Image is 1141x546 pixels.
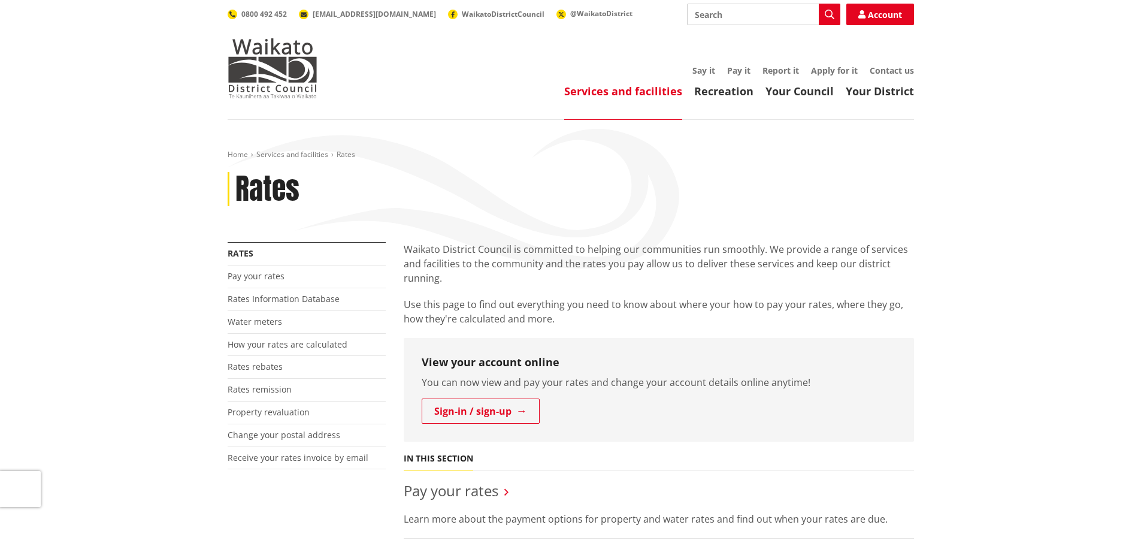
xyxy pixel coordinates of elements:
[556,8,632,19] a: @WaikatoDistrict
[422,399,540,424] a: Sign-in / sign-up
[694,84,753,98] a: Recreation
[228,316,282,327] a: Water meters
[299,9,436,19] a: [EMAIL_ADDRESS][DOMAIN_NAME]
[765,84,834,98] a: Your Council
[462,9,544,19] span: WaikatoDistrictCouncil
[448,9,544,19] a: WaikatoDistrictCouncil
[846,84,914,98] a: Your District
[570,8,632,19] span: @WaikatoDistrict
[727,65,750,76] a: Pay it
[228,361,283,372] a: Rates rebates
[422,356,896,369] h3: View your account online
[256,149,328,159] a: Services and facilities
[228,150,914,160] nav: breadcrumb
[870,65,914,76] a: Contact us
[228,149,248,159] a: Home
[692,65,715,76] a: Say it
[404,481,498,500] a: Pay your rates
[422,375,896,390] p: You can now view and pay your rates and change your account details online anytime!
[235,172,299,207] h1: Rates
[404,454,473,464] h5: In this section
[228,270,285,282] a: Pay your rates
[687,4,840,25] input: Search input
[228,9,287,19] a: 0800 492 452
[228,452,368,463] a: Receive your rates invoice by email
[846,4,914,25] a: Account
[564,84,682,98] a: Services and facilities
[228,38,317,98] img: Waikato District Council - Te Kaunihera aa Takiwaa o Waikato
[228,339,347,350] a: How your rates are calculated
[404,242,914,285] p: Waikato District Council is committed to helping our communities run smoothly. We provide a range...
[228,429,340,441] a: Change your postal address
[762,65,799,76] a: Report it
[228,293,340,304] a: Rates Information Database
[313,9,436,19] span: [EMAIL_ADDRESS][DOMAIN_NAME]
[228,248,253,259] a: Rates
[811,65,858,76] a: Apply for it
[228,406,310,418] a: Property revaluation
[337,149,355,159] span: Rates
[228,384,292,395] a: Rates remission
[404,297,914,326] p: Use this page to find out everything you need to know about where your how to pay your rates, whe...
[404,512,914,526] p: Learn more about the payment options for property and water rates and find out when your rates ar...
[241,9,287,19] span: 0800 492 452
